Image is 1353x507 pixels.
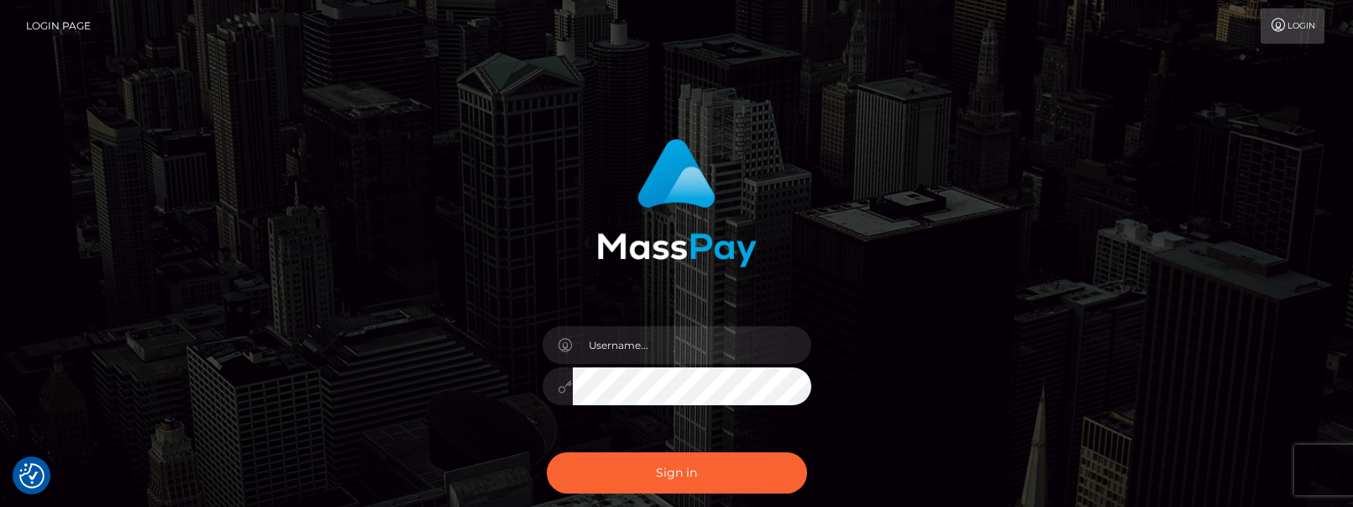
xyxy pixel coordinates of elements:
a: Login Page [26,8,91,44]
img: Revisit consent button [19,463,45,489]
input: Username... [573,326,811,364]
a: Login [1261,8,1324,44]
button: Consent Preferences [19,463,45,489]
button: Sign in [547,452,807,494]
img: MassPay Login [597,139,757,267]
